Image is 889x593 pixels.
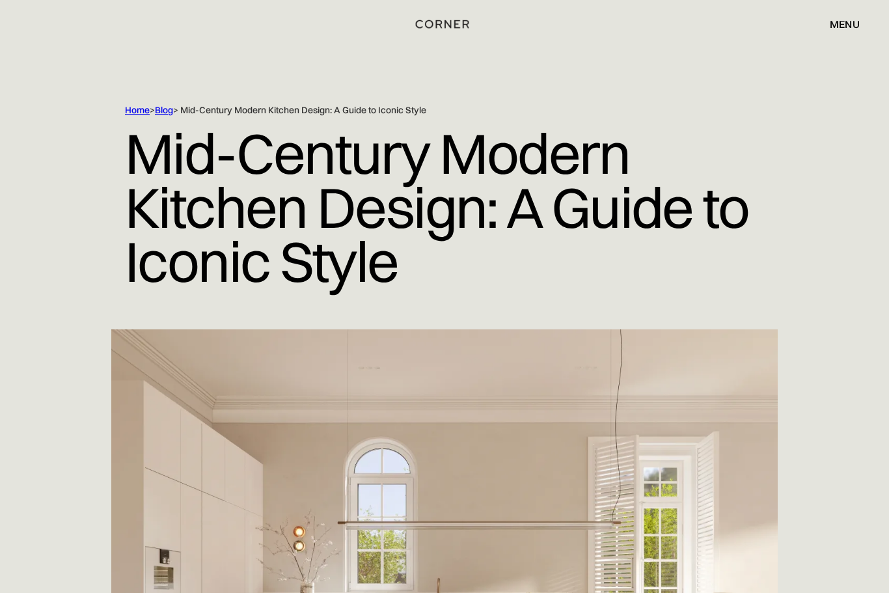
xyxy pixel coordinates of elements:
h1: Mid-Century Modern Kitchen Design: A Guide to Iconic Style [125,117,764,298]
a: home [400,16,489,33]
div: menu [830,19,860,29]
div: > > Mid-Century Modern Kitchen Design: A Guide to Iconic Style [125,104,737,117]
a: Blog [155,104,173,116]
div: menu [817,13,860,35]
a: Home [125,104,150,116]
